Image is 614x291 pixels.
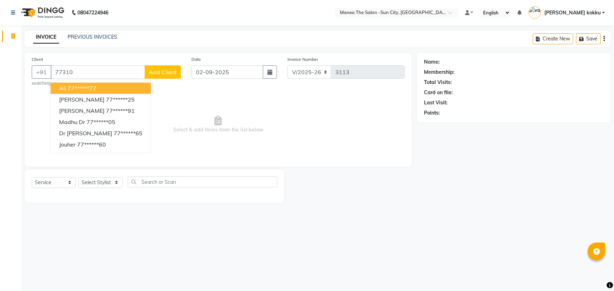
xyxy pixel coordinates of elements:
[59,96,105,103] span: [PERSON_NAME]
[32,65,51,79] button: +91
[576,33,601,44] button: Save
[584,263,607,284] iframe: chat widget
[287,56,318,63] label: Invoice Number
[424,69,455,76] div: Membership:
[77,3,108,22] b: 08047224946
[18,3,66,22] img: logo
[59,130,112,137] span: Dr [PERSON_NAME]
[149,69,177,76] span: Add Client
[32,89,405,160] span: Select & add items from the list below
[145,65,181,79] button: Add Client
[32,80,181,86] small: searching...
[68,34,117,40] a: PREVIOUS INVOICES
[424,79,452,86] div: Total Visits:
[59,85,66,92] span: ali
[424,99,448,106] div: Last Visit:
[424,89,453,96] div: Card on file:
[59,141,76,148] span: jouher
[191,56,201,63] label: Date
[424,109,440,117] div: Points:
[33,31,59,44] a: INVOICE
[424,58,440,66] div: Name:
[544,9,601,17] span: [PERSON_NAME] kokku
[59,107,105,114] span: [PERSON_NAME]
[533,33,573,44] button: Create New
[51,65,145,79] input: Search by Name/Mobile/Email/Code
[128,176,277,187] input: Search or Scan
[32,56,43,63] label: Client
[528,6,541,19] img: vamsi kokku
[59,118,85,125] span: madhu dr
